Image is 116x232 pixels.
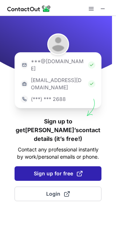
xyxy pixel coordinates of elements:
button: Sign up for free [15,166,101,181]
span: Sign up for free [34,170,83,177]
img: https://contactout.com/extension/app/static/media/login-work-icon.638a5007170bc45168077fde17b29a1... [21,80,28,87]
img: Check Icon [88,80,95,87]
img: Check Icon [88,61,95,69]
h1: Sign up to get [PERSON_NAME]’s contact details (it’s free!) [15,117,101,143]
img: ContactOut v5.3.10 [7,4,51,13]
img: https://contactout.com/extension/app/static/media/login-phone-icon.bacfcb865e29de816d437549d7f4cb... [21,95,28,103]
p: [EMAIL_ADDRESS][DOMAIN_NAME] [31,77,85,91]
img: https://contactout.com/extension/app/static/media/login-email-icon.f64bce713bb5cd1896fef81aa7b14a... [21,61,28,69]
p: ***@[DOMAIN_NAME] [31,58,85,72]
span: Login [46,190,70,198]
p: Contact any professional instantly by work/personal emails or phone. [15,146,101,160]
button: Login [15,187,101,201]
img: Siddhant Malhotra [47,33,69,55]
